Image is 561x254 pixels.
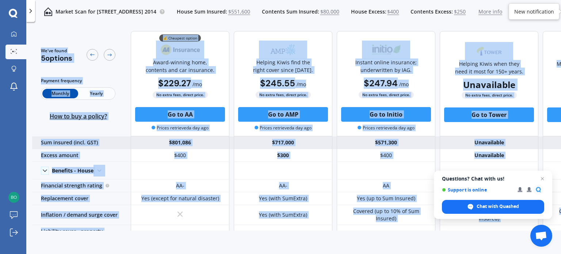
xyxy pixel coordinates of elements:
[52,167,93,174] div: Benefits - House
[279,182,287,189] div: AA-
[240,58,326,77] div: Helping Kiwis find the right cover since [DATE].
[358,125,415,131] span: Prices retrieved a day ago
[256,91,311,98] span: No extra fees, direct price.
[41,48,72,54] span: We've found
[135,107,225,122] button: Go to AA
[259,195,307,202] div: Yes (with SumExtra)
[387,8,399,15] span: $400
[32,149,131,162] div: Excess amount
[41,77,115,84] div: Payment frequency
[153,91,208,98] span: No extra fees, direct price.
[260,77,295,89] b: $245.55
[93,165,105,177] img: Benefit content down
[32,205,131,225] div: Inflation / demand surge cover
[32,192,131,205] div: Replacement cover
[446,60,532,78] div: Helping Kiwis when they need it most for 150+ years.
[192,81,202,88] span: / mo
[477,203,519,210] span: Chat with Quashed
[444,107,534,122] button: Go to Tower
[351,8,386,15] span: House Excess:
[259,41,307,59] img: AMP.webp
[234,149,332,162] div: $300
[131,136,229,149] div: $801,086
[234,136,332,149] div: $717,000
[141,195,219,202] div: Yes (except for natural disaster)
[440,149,538,162] div: Unavailable
[32,179,131,192] div: Financial strength rating
[8,192,19,203] img: 5a81d84d64c0bba8ce351923285aedf9
[359,91,414,98] span: No extra fees, direct price.
[454,8,466,15] span: $250
[337,136,435,149] div: $571,300
[32,136,131,149] div: Sum insured (incl. GST)
[156,41,204,59] img: AA.webp
[465,42,513,60] img: Tower.webp
[297,81,306,88] span: / mo
[262,8,319,15] span: Contents Sum Insured:
[255,125,312,131] span: Prices retrieved a day ago
[442,187,512,193] span: Support is online
[158,77,191,89] b: $229.27
[514,8,554,15] div: New notification
[238,107,328,122] button: Go to AMP
[440,136,538,149] div: Unavailable
[411,8,453,15] span: Contents Excess:
[78,89,114,98] span: Yearly
[177,8,227,15] span: House Sum Insured:
[259,211,307,219] div: Yes (with SumExtra)
[152,125,209,131] span: Prices retrieved a day ago
[383,182,389,189] div: AA
[159,34,201,42] div: 💰 Cheapest option
[530,225,552,247] div: Open chat
[442,176,544,182] span: Questions? Chat with us!
[44,7,53,16] img: home-and-contents.b802091223b8502ef2dd.svg
[228,8,250,15] span: $551,600
[320,8,339,15] span: $80,000
[442,200,544,214] div: Chat with Quashed
[362,41,410,59] img: Initio.webp
[131,149,229,162] div: $400
[478,8,502,15] span: More info
[364,77,398,89] b: $247.94
[357,195,415,202] div: Yes (up to Sum Insured)
[137,58,223,77] div: Award-winning home, contents and car insurance.
[50,113,107,120] span: How to buy a policy?
[341,107,431,122] button: Go to Initio
[176,182,184,189] div: AA-
[41,53,72,63] span: 5 options
[342,208,430,222] div: Covered (up to 10% of Sum Insured)
[399,81,409,88] span: / mo
[462,92,517,99] span: No extra fees, direct price.
[337,149,435,162] div: $400
[343,58,429,77] div: Instant online insurance; underwritten by IAG.
[538,174,547,183] span: Close chat
[42,89,78,98] span: Monthly
[56,8,156,15] p: Market Scan for [STREET_ADDRESS] 2014
[32,225,131,245] div: Liability cover - property damages / bodily injury
[463,81,515,88] b: Unavailable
